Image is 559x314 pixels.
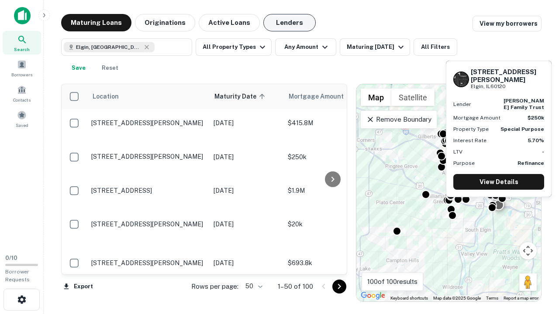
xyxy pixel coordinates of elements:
[453,114,500,122] p: Mortgage Amount
[214,118,279,128] p: [DATE]
[61,280,95,293] button: Export
[263,14,316,31] button: Lenders
[288,186,375,195] p: $1.9M
[471,82,544,91] p: Elgin, IL60120
[518,160,544,166] strong: Refinance
[504,296,538,300] a: Report a map error
[3,107,41,130] a: Saved
[13,96,31,103] span: Contacts
[196,38,272,56] button: All Property Types
[3,82,41,105] a: Contacts
[91,153,205,160] p: [STREET_ADDRESS][PERSON_NAME]
[359,290,387,301] img: Google
[288,258,375,268] p: $693.8k
[92,91,119,102] span: Location
[214,186,279,195] p: [DATE]
[361,89,391,106] button: Show street map
[288,152,375,162] p: $250k
[191,281,238,292] p: Rows per page:
[332,280,346,294] button: Go to next page
[14,7,31,24] img: capitalize-icon.png
[528,115,544,121] strong: $250k
[91,187,205,195] p: [STREET_ADDRESS]
[391,89,435,106] button: Show satellite imagery
[5,269,30,283] span: Borrower Requests
[16,122,28,129] span: Saved
[76,43,141,51] span: Elgin, [GEOGRAPHIC_DATA], [GEOGRAPHIC_DATA]
[278,281,313,292] p: 1–50 of 100
[3,31,41,55] a: Search
[11,71,32,78] span: Borrowers
[288,118,375,128] p: $415.8M
[209,84,283,109] th: Maturity Date
[414,38,457,56] button: All Filters
[519,242,537,259] button: Map camera controls
[65,59,93,77] button: Save your search to get updates of matches that match your search criteria.
[91,119,205,127] p: [STREET_ADDRESS][PERSON_NAME]
[453,100,471,108] p: Lender
[433,296,481,300] span: Map data ©2025 Google
[214,219,279,229] p: [DATE]
[471,68,544,84] h6: [STREET_ADDRESS][PERSON_NAME]
[347,42,406,52] div: Maturing [DATE]
[96,59,124,77] button: Reset
[528,137,544,143] strong: 5.70%
[356,84,541,301] div: 0 0
[359,290,387,301] a: Open this area in Google Maps (opens a new window)
[61,14,131,31] button: Maturing Loans
[275,38,336,56] button: Any Amount
[453,125,489,133] p: Property Type
[390,295,428,301] button: Keyboard shortcuts
[486,296,498,300] a: Terms (opens in new tab)
[515,244,559,286] iframe: Chat Widget
[289,91,355,102] span: Mortgage Amount
[473,16,542,31] a: View my borrowers
[453,148,462,156] p: LTV
[504,98,544,110] strong: [PERSON_NAME] family trust
[453,137,487,144] p: Interest Rate
[214,152,279,162] p: [DATE]
[3,56,41,80] a: Borrowers
[5,255,17,261] span: 0 / 10
[542,149,544,155] strong: -
[214,91,268,102] span: Maturity Date
[283,84,380,109] th: Mortgage Amount
[453,174,544,190] a: View Details
[199,14,260,31] button: Active Loans
[87,84,209,109] th: Location
[14,46,30,53] span: Search
[453,159,475,167] p: Purpose
[91,259,205,267] p: [STREET_ADDRESS][PERSON_NAME]
[366,114,431,125] p: Remove Boundary
[242,280,264,293] div: 50
[340,38,410,56] button: Maturing [DATE]
[214,258,279,268] p: [DATE]
[500,126,544,132] strong: Special Purpose
[367,276,418,287] p: 100 of 100 results
[135,14,195,31] button: Originations
[288,219,375,229] p: $20k
[91,220,205,228] p: [STREET_ADDRESS][PERSON_NAME]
